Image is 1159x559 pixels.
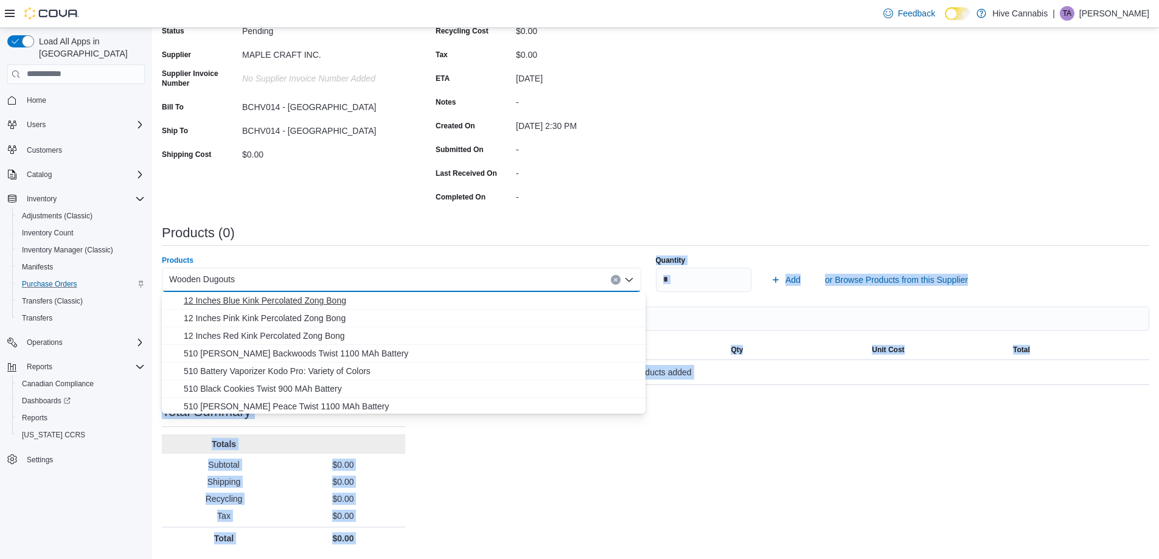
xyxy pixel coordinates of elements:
[162,255,193,265] label: Products
[656,255,686,265] label: Quantity
[22,313,52,323] span: Transfers
[162,150,211,159] label: Shipping Cost
[12,276,150,293] button: Purchase Orders
[436,121,475,131] label: Created On
[619,365,691,380] span: No products added
[242,21,405,36] div: Pending
[22,359,145,374] span: Reports
[12,310,150,327] button: Transfers
[992,6,1048,21] p: Hive Cannabis
[17,243,118,257] a: Inventory Manager (Classic)
[872,345,904,355] span: Unit Cost
[436,97,456,107] label: Notes
[867,340,1008,359] button: Unit Cost
[27,338,63,347] span: Operations
[184,347,638,359] span: 510 [PERSON_NAME] Backwoods Twist 1100 MAh Battery
[184,294,638,307] span: 12 Inches Blue Kink Percolated Zong Bong
[436,50,448,60] label: Tax
[286,459,400,471] p: $0.00
[22,335,145,350] span: Operations
[162,226,235,240] h3: Products (0)
[22,279,77,289] span: Purchase Orders
[24,7,79,19] img: Cova
[22,192,145,206] span: Inventory
[22,396,71,406] span: Dashboards
[12,392,150,409] a: Dashboards
[162,69,237,88] label: Supplier Invoice Number
[516,164,679,178] div: -
[17,294,145,308] span: Transfers (Classic)
[1063,6,1071,21] span: TA
[22,192,61,206] button: Inventory
[22,430,85,440] span: [US_STATE] CCRS
[162,50,191,60] label: Supplier
[162,345,646,363] button: 510 Bart Simpson Backwoods Twist 1100 MAh Battery
[2,334,150,351] button: Operations
[22,359,57,374] button: Reports
[22,167,145,182] span: Catalog
[516,140,679,155] div: -
[12,426,150,443] button: [US_STATE] CCRS
[167,532,281,544] p: Total
[22,142,145,157] span: Customers
[7,86,145,500] nav: Complex example
[184,330,638,342] span: 12 Inches Red Kink Percolated Zong Bong
[286,476,400,488] p: $0.00
[162,363,646,380] button: 510 Battery Vaporizer Kodo Pro: Variety of Colors
[22,228,74,238] span: Inventory Count
[27,455,53,465] span: Settings
[22,379,94,389] span: Canadian Compliance
[162,102,184,112] label: Bill To
[2,358,150,375] button: Reports
[1060,6,1074,21] div: Toby Atkinson
[1079,6,1149,21] p: [PERSON_NAME]
[17,394,75,408] a: Dashboards
[731,345,743,355] span: Qty
[436,168,497,178] label: Last Received On
[1013,345,1030,355] span: Total
[167,438,281,450] p: Totals
[22,296,83,306] span: Transfers (Classic)
[162,398,646,415] button: 510 Bob Marley Peace Twist 1100 MAh Battery
[624,275,634,285] button: Close list of options
[12,241,150,259] button: Inventory Manager (Classic)
[184,365,638,377] span: 510 Battery Vaporizer Kodo Pro: Variety of Colors
[242,45,405,60] div: MAPLE CRAFT INC.
[17,311,145,325] span: Transfers
[286,532,400,544] p: $0.00
[242,97,405,112] div: BCHV014 - [GEOGRAPHIC_DATA]
[27,95,46,105] span: Home
[22,167,57,182] button: Catalog
[27,120,46,130] span: Users
[22,92,145,108] span: Home
[162,310,646,327] button: 12 Inches Pink Kink Percolated Zong Bong
[516,116,679,131] div: [DATE] 2:30 PM
[167,493,281,505] p: Recycling
[27,194,57,204] span: Inventory
[22,452,145,467] span: Settings
[22,211,92,221] span: Adjustments (Classic)
[22,262,53,272] span: Manifests
[184,383,638,395] span: 510 Black Cookies Twist 900 MAh Battery
[12,259,150,276] button: Manifests
[242,69,405,83] div: No Supplier Invoice Number added
[12,375,150,392] button: Canadian Compliance
[22,413,47,423] span: Reports
[17,226,145,240] span: Inventory Count
[169,272,235,286] span: Wooden Dugouts
[17,311,57,325] a: Transfers
[436,192,486,202] label: Completed On
[516,187,679,202] div: -
[22,335,68,350] button: Operations
[286,510,400,522] p: $0.00
[22,117,145,132] span: Users
[17,260,145,274] span: Manifests
[27,362,52,372] span: Reports
[242,145,405,159] div: $0.00
[286,493,400,505] p: $0.00
[167,459,281,471] p: Subtotal
[17,226,78,240] a: Inventory Count
[12,293,150,310] button: Transfers (Classic)
[162,26,184,36] label: Status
